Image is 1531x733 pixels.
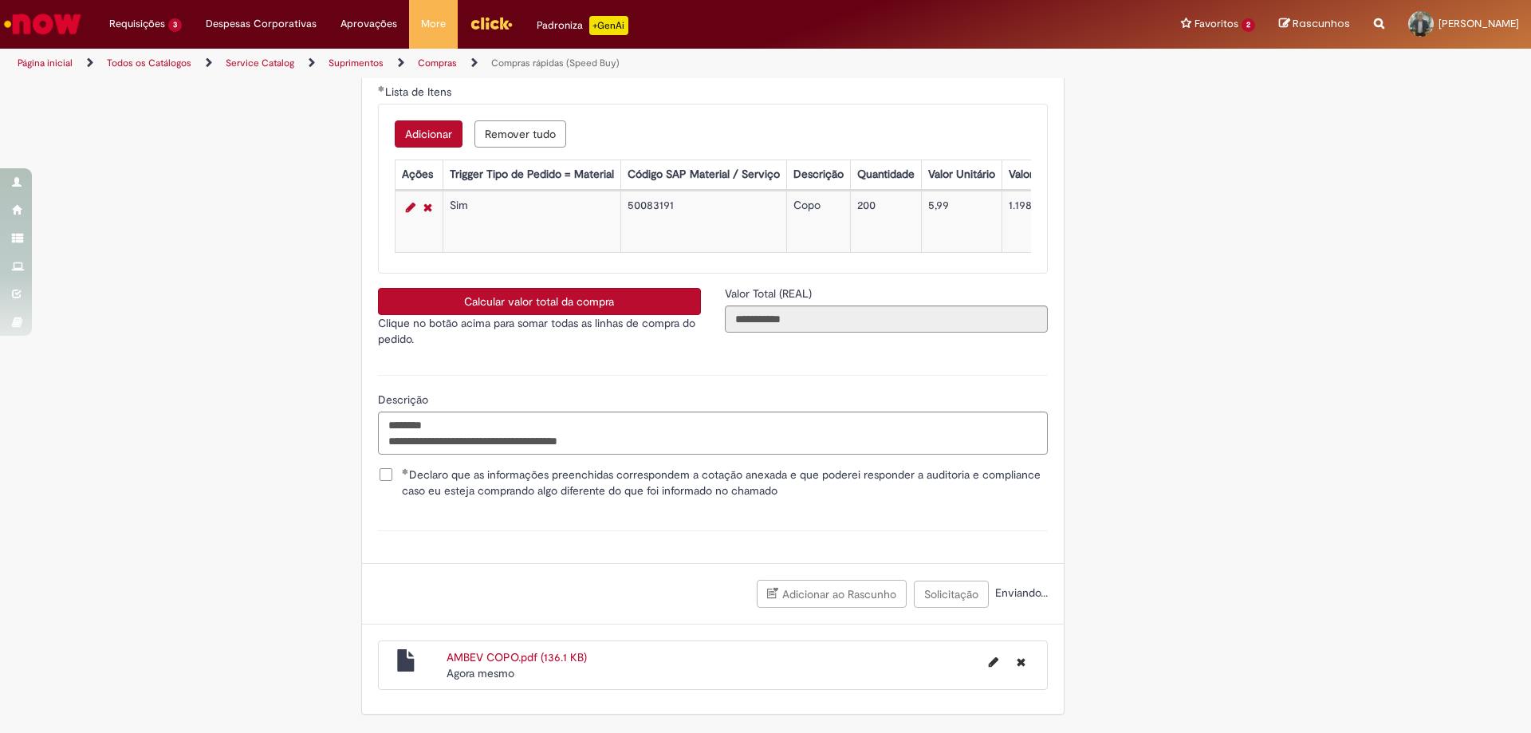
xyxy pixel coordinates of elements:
[168,18,182,32] span: 3
[447,650,587,664] a: AMBEV COPO.pdf (136.1 KB)
[109,16,165,32] span: Requisições
[474,120,566,148] button: Remove all rows for Lista de Itens
[378,392,431,407] span: Descrição
[418,57,457,69] a: Compras
[1242,18,1255,32] span: 2
[12,49,1009,78] ul: Trilhas de página
[589,16,628,35] p: +GenAi
[395,120,462,148] button: Add a row for Lista de Itens
[786,160,850,190] th: Descrição
[537,16,628,35] div: Padroniza
[447,666,514,680] span: Agora mesmo
[419,198,436,217] a: Remover linha 1
[1002,160,1104,190] th: Valor Total Moeda
[443,191,620,253] td: Sim
[206,16,317,32] span: Despesas Corporativas
[378,412,1048,455] textarea: Descrição
[1293,16,1350,31] span: Rascunhos
[385,85,455,99] span: Lista de Itens
[921,191,1002,253] td: 5,99
[491,57,620,69] a: Compras rápidas (Speed Buy)
[1439,17,1519,30] span: [PERSON_NAME]
[378,288,701,315] button: Calcular valor total da compra
[378,85,385,92] span: Obrigatório Preenchido
[329,57,384,69] a: Suprimentos
[979,649,1008,675] button: Editar nome de arquivo AMBEV COPO.pdf
[725,286,815,301] span: Somente leitura - Valor Total (REAL)
[620,191,786,253] td: 50083191
[402,467,1048,499] span: Declaro que as informações preenchidas correspondem a cotação anexada e que poderei responder a a...
[402,468,409,475] span: Obrigatório Preenchido
[786,191,850,253] td: Copo
[226,57,294,69] a: Service Catalog
[850,160,921,190] th: Quantidade
[850,191,921,253] td: 200
[447,666,514,680] time: 30/09/2025 10:05:48
[378,315,701,347] p: Clique no botão acima para somar todas as linhas de compra do pedido.
[620,160,786,190] th: Código SAP Material / Serviço
[18,57,73,69] a: Página inicial
[2,8,84,40] img: ServiceNow
[1007,649,1035,675] button: Excluir AMBEV COPO.pdf
[402,198,419,217] a: Editar Linha 1
[107,57,191,69] a: Todos os Catálogos
[1002,191,1104,253] td: 1.198,00
[1279,17,1350,32] a: Rascunhos
[340,16,397,32] span: Aprovações
[992,585,1048,600] span: Enviando...
[395,160,443,190] th: Ações
[443,160,620,190] th: Trigger Tipo de Pedido = Material
[470,11,513,35] img: click_logo_yellow_360x200.png
[421,16,446,32] span: More
[725,286,815,301] label: Somente leitura - Valor Total (REAL)
[725,305,1048,333] input: Valor Total (REAL)
[1194,16,1238,32] span: Favoritos
[921,160,1002,190] th: Valor Unitário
